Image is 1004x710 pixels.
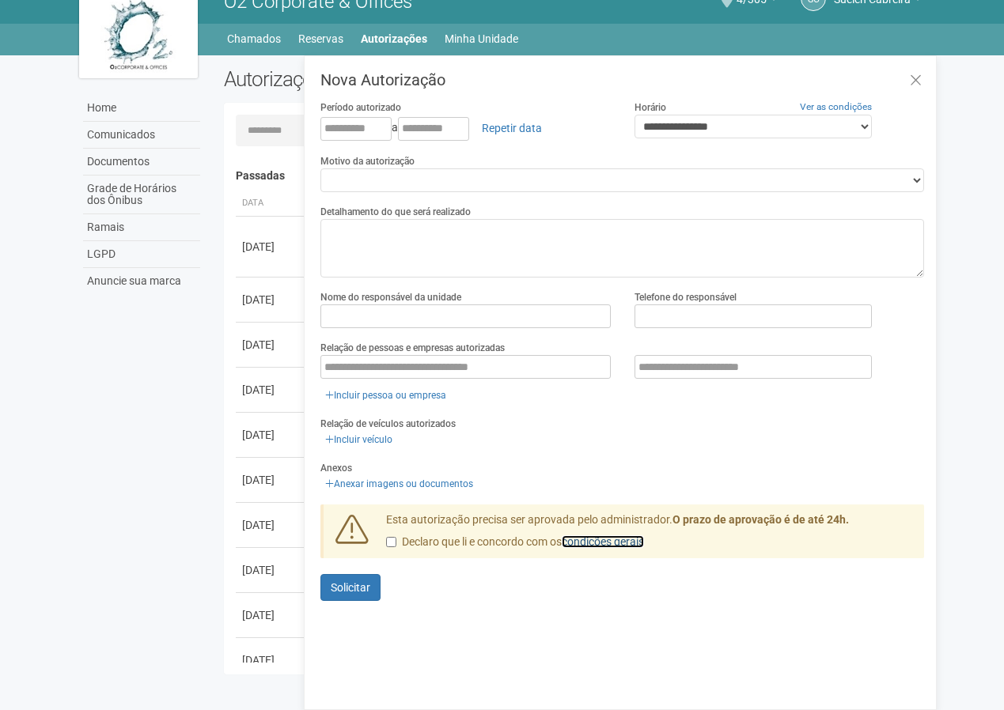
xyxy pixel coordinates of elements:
[236,191,307,217] th: Data
[320,154,415,168] label: Motivo da autorização
[445,28,518,50] a: Minha Unidade
[320,290,461,304] label: Nome do responsável da unidade
[320,72,924,88] h3: Nova Autorização
[320,461,352,475] label: Anexos
[227,28,281,50] a: Chamados
[320,205,471,219] label: Detalhamento do que será realizado
[298,28,343,50] a: Reservas
[224,67,563,91] h2: Autorizações
[374,512,925,558] div: Esta autorização precisa ser aprovada pelo administrador.
[320,387,451,404] a: Incluir pessoa ou empresa
[562,535,644,548] a: condições gerais
[672,513,849,526] strong: O prazo de aprovação é de até 24h.
[242,239,301,255] div: [DATE]
[83,176,200,214] a: Grade de Horários dos Ônibus
[800,101,872,112] a: Ver as condições
[242,562,301,578] div: [DATE]
[242,517,301,533] div: [DATE]
[83,268,200,294] a: Anuncie sua marca
[320,100,401,115] label: Período autorizado
[331,581,370,594] span: Solicitar
[361,28,427,50] a: Autorizações
[242,427,301,443] div: [DATE]
[386,537,396,547] input: Declaro que li e concordo com oscondições gerais
[242,472,301,488] div: [DATE]
[386,534,644,550] label: Declaro que li e concordo com os
[83,122,200,149] a: Comunicados
[635,100,666,115] label: Horário
[236,170,914,182] h4: Passadas
[320,417,456,431] label: Relação de veículos autorizados
[472,115,552,142] a: Repetir data
[320,115,611,142] div: a
[320,475,478,493] a: Anexar imagens ou documentos
[242,652,301,668] div: [DATE]
[83,95,200,122] a: Home
[320,574,381,601] button: Solicitar
[83,214,200,241] a: Ramais
[242,607,301,623] div: [DATE]
[320,341,505,355] label: Relação de pessoas e empresas autorizadas
[635,290,737,304] label: Telefone do responsável
[242,292,301,308] div: [DATE]
[242,382,301,398] div: [DATE]
[83,149,200,176] a: Documentos
[83,241,200,268] a: LGPD
[320,431,397,448] a: Incluir veículo
[242,337,301,353] div: [DATE]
